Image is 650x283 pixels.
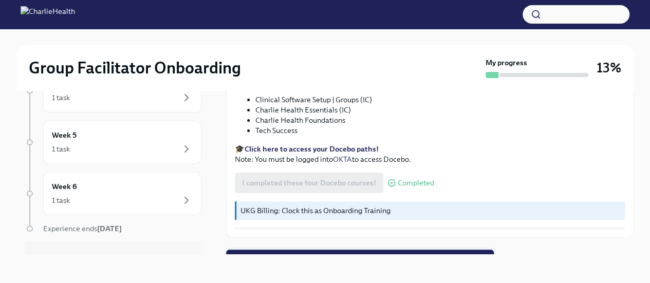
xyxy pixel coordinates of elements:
[255,115,625,125] li: Charlie Health Foundations
[21,6,75,23] img: CharlieHealth
[333,155,352,164] a: OKTA
[25,69,201,112] a: Week 41 task
[52,144,70,154] div: 1 task
[52,129,77,141] h6: Week 5
[398,179,434,187] span: Completed
[25,172,201,215] a: Week 61 task
[52,92,70,103] div: 1 task
[240,205,621,216] p: UKG Billing: Clock this as Onboarding Training
[255,125,625,136] li: Tech Success
[255,105,625,115] li: Charlie Health Essentials (IC)
[97,224,122,233] strong: [DATE]
[245,144,379,154] a: Click here to access your Docebo paths!
[25,121,201,164] a: Week 51 task
[43,224,122,233] span: Experience ends
[597,59,621,77] h3: 13%
[52,195,70,205] div: 1 task
[235,144,625,164] p: 🎓 Note: You must be logged into to access Docebo.
[29,58,241,78] h2: Group Facilitator Onboarding
[255,95,625,105] li: Clinical Software Setup | Groups (IC)
[52,181,77,192] h6: Week 6
[486,58,527,68] strong: My progress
